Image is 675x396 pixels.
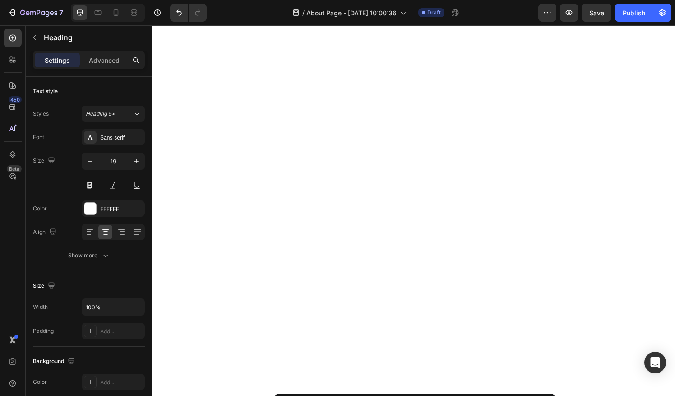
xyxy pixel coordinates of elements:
[589,9,604,17] span: Save
[306,8,397,18] span: About Page - [DATE] 10:00:36
[9,96,22,103] div: 450
[45,56,70,65] p: Settings
[33,280,57,292] div: Size
[152,25,675,396] iframe: Design area
[59,7,63,18] p: 7
[100,378,143,387] div: Add...
[33,355,77,368] div: Background
[33,133,44,141] div: Font
[644,352,666,373] div: Open Intercom Messenger
[33,110,49,118] div: Styles
[615,4,653,22] button: Publish
[82,106,145,122] button: Heading 5*
[582,4,611,22] button: Save
[623,8,645,18] div: Publish
[33,226,58,238] div: Align
[7,165,22,172] div: Beta
[4,4,67,22] button: 7
[170,4,207,22] div: Undo/Redo
[302,8,305,18] span: /
[86,110,115,118] span: Heading 5*
[100,327,143,335] div: Add...
[100,134,143,142] div: Sans-serif
[33,205,47,213] div: Color
[33,155,57,167] div: Size
[33,87,58,95] div: Text style
[82,299,144,315] input: Auto
[100,205,143,213] div: FFFFFF
[427,9,441,17] span: Draft
[89,56,120,65] p: Advanced
[33,378,47,386] div: Color
[33,327,54,335] div: Padding
[44,32,141,43] p: Heading
[68,251,110,260] div: Show more
[33,247,145,264] button: Show more
[33,303,48,311] div: Width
